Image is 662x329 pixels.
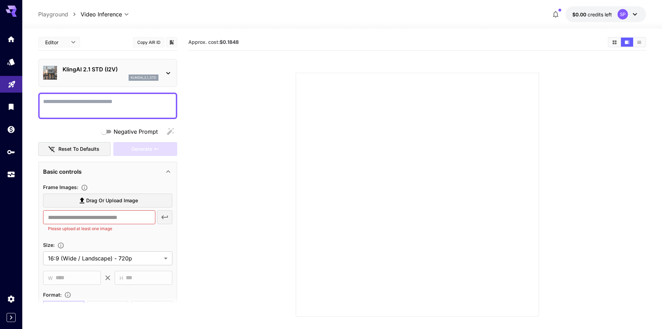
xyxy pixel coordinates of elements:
[7,34,15,42] div: Home
[618,9,628,19] div: SP
[43,292,62,298] span: Format :
[7,102,15,111] div: Library
[7,313,16,322] button: Expand sidebar
[43,194,172,208] label: Drag or upload image
[78,184,91,191] button: Upload frame images.
[86,196,138,205] span: Drag or upload image
[133,37,164,47] button: Copy AIR ID
[120,274,123,282] span: H
[588,11,612,17] span: credits left
[62,291,74,298] button: Choose the file format for the output video.
[188,39,239,45] span: Approx. cost:
[48,254,161,263] span: 16:9 (Wide / Landscape) - 720p
[608,38,621,47] button: Show media in grid view
[38,142,111,156] button: Reset to defaults
[8,79,16,87] div: Playground
[43,184,78,190] span: Frame Images :
[43,163,172,180] div: Basic controls
[55,242,67,249] button: Adjust the dimensions of the generated image by specifying its width and height in pixels, or sel...
[63,65,158,73] p: KlingAI 2.1 STD (I2V)
[38,10,81,18] nav: breadcrumb
[7,57,15,66] div: Models
[621,38,633,47] button: Show media in video view
[48,225,150,232] p: Please upload at least one image
[48,274,53,282] span: W
[45,39,67,46] span: Editor
[113,142,177,156] div: Please upload at least one frame image
[7,295,15,303] div: Settings
[633,38,645,47] button: Show media in list view
[43,167,82,176] p: Basic controls
[7,148,15,156] div: API Keys
[7,125,15,134] div: Wallet
[572,11,612,18] div: $0.00
[169,38,175,46] button: Add to library
[38,10,68,18] a: Playground
[114,127,158,136] span: Negative Prompt
[565,6,646,22] button: $0.00SP
[43,242,55,248] span: Size :
[572,11,588,17] span: $0.00
[131,75,156,80] p: klingai_2_1_std
[43,62,172,84] div: KlingAI 2.1 STD (I2V)klingai_2_1_std
[220,39,239,45] b: $0.1848
[81,10,122,18] span: Video Inference
[7,170,15,179] div: Usage
[608,37,646,47] div: Show media in grid viewShow media in video viewShow media in list view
